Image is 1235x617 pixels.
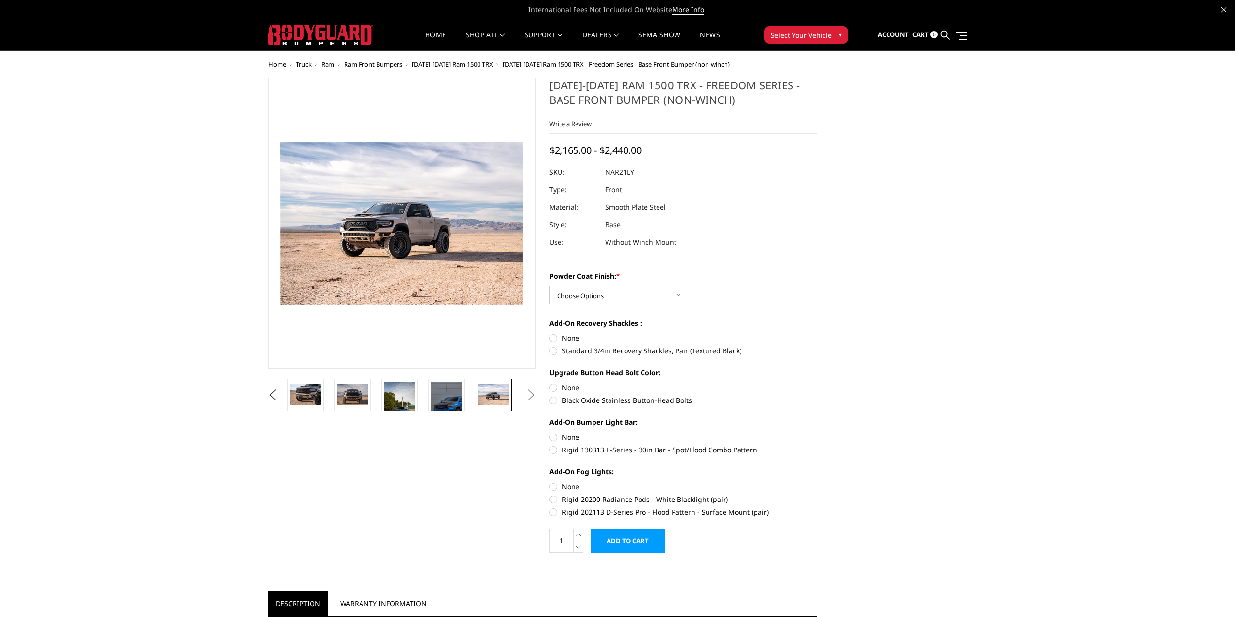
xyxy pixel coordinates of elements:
a: SEMA Show [638,32,680,50]
a: More Info [672,5,704,15]
img: 2021-2024 Ram 1500 TRX - Freedom Series - Base Front Bumper (non-winch) [290,384,321,405]
dt: SKU: [549,164,598,181]
img: 2021-2024 Ram 1500 TRX - Freedom Series - Base Front Bumper (non-winch) [431,382,462,427]
span: 0 [930,31,938,38]
dd: Without Winch Mount [605,233,676,251]
span: ▾ [839,30,842,40]
a: Home [268,60,286,68]
dt: Type: [549,181,598,199]
h1: [DATE]-[DATE] Ram 1500 TRX - Freedom Series - Base Front Bumper (non-winch) [549,78,817,114]
a: 2021-2024 Ram 1500 TRX - Freedom Series - Base Front Bumper (non-winch) [268,78,536,369]
a: Dealers [582,32,619,50]
a: Ram [321,60,334,68]
img: 2021-2024 Ram 1500 TRX - Freedom Series - Base Front Bumper (non-winch) [337,384,368,405]
label: Rigid 130313 E-Series - 30in Bar - Spot/Flood Combo Pattern [549,445,817,455]
label: Add-On Fog Lights: [549,467,817,477]
dt: Style: [549,216,598,233]
dd: Smooth Plate Steel [605,199,666,216]
a: Home [425,32,446,50]
label: Rigid 20200 Radiance Pods - White Blacklight (pair) [549,494,817,504]
img: BODYGUARD BUMPERS [268,25,373,45]
a: shop all [466,32,505,50]
a: Warranty Information [333,591,434,616]
img: 2021-2024 Ram 1500 TRX - Freedom Series - Base Front Bumper (non-winch) [384,382,415,436]
button: Next [524,388,538,402]
span: [DATE]-[DATE] Ram 1500 TRX - Freedom Series - Base Front Bumper (non-winch) [503,60,730,68]
label: None [549,432,817,442]
img: 2021-2024 Ram 1500 TRX - Freedom Series - Base Front Bumper (non-winch) [478,384,509,405]
span: Select Your Vehicle [771,30,832,40]
button: Select Your Vehicle [764,26,848,44]
label: None [549,383,817,393]
a: News [700,32,720,50]
dd: Front [605,181,622,199]
a: Write a Review [549,119,592,128]
dt: Use: [549,233,598,251]
label: None [549,482,817,492]
label: Standard 3/4in Recovery Shackles, Pair (Textured Black) [549,346,817,356]
dd: NAR21LY [605,164,634,181]
span: $2,165.00 - $2,440.00 [549,144,642,157]
input: Add to Cart [591,529,665,553]
label: Black Oxide Stainless Button-Head Bolts [549,395,817,405]
button: Previous [266,388,280,402]
span: Cart [912,30,929,39]
span: Account [878,30,909,39]
label: Upgrade Button Head Bolt Color: [549,367,817,378]
a: Ram Front Bumpers [344,60,402,68]
label: Powder Coat Finish: [549,271,817,281]
a: Description [268,591,328,616]
label: Add-On Recovery Shackles : [549,318,817,328]
label: None [549,333,817,343]
a: Support [525,32,563,50]
a: [DATE]-[DATE] Ram 1500 TRX [412,60,493,68]
a: Cart 0 [912,22,938,48]
a: Account [878,22,909,48]
label: Add-On Bumper Light Bar: [549,417,817,427]
dd: Base [605,216,621,233]
label: Rigid 202113 D-Series Pro - Flood Pattern - Surface Mount (pair) [549,507,817,517]
dt: Material: [549,199,598,216]
a: Truck [296,60,312,68]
